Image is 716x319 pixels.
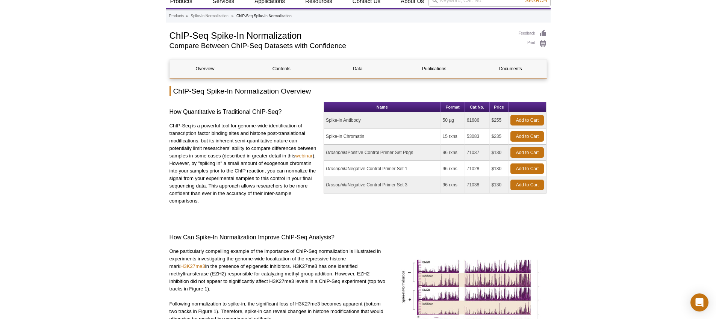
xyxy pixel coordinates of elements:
[690,293,708,311] div: Open Intercom Messenger
[322,60,393,78] a: Data
[236,14,292,18] li: ChIP-Seq Spike-In Normalization
[440,177,465,193] td: 96 rxns
[490,102,509,112] th: Price
[170,122,318,205] p: ChIP-Seq is a powerful tool for genome-wide identification of transcription factor binding sites ...
[295,153,312,159] a: webinar
[170,60,241,78] a: Overview
[440,145,465,161] td: 96 rxns
[324,129,440,145] td: Spike-in Chromatin
[191,13,229,20] a: Spike-In Normalization
[510,180,544,190] a: Add to Cart
[440,102,465,112] th: Format
[490,129,509,145] td: $235
[324,112,440,129] td: Spike-in Antibody
[326,150,347,155] i: Drosophila
[440,161,465,177] td: 96 rxns
[510,147,544,158] a: Add to Cart
[326,182,347,187] i: Drosophila
[324,177,440,193] td: Negative Control Primer Set 3
[519,29,547,38] a: Feedback
[326,166,347,171] i: Drosophila
[465,145,490,161] td: 71037
[324,102,440,112] th: Name
[170,233,547,242] h3: How Can Spike-In Normalization Improve ChIP-Seq Analysis?
[440,112,465,129] td: 50 µg
[324,145,440,161] td: Positive Control Primer Set Pbgs
[490,145,509,161] td: $130
[475,60,546,78] a: Documents
[465,102,490,112] th: Cat No.
[440,129,465,145] td: 15 rxns
[519,39,547,48] a: Print
[170,248,386,293] p: One particularly compelling example of the importance of ChIP-Seq normalization is illustrated in...
[465,177,490,193] td: 71038
[465,112,490,129] td: 61686
[170,42,511,49] h2: Compare Between ChIP-Seq Datasets with Confidence
[170,107,318,116] h3: How Quantitative is Traditional ChIP-Seq?
[246,60,317,78] a: Contents
[490,161,509,177] td: $130
[170,86,547,96] h2: ChIP-Seq Spike-In Normalization Overview
[186,14,188,18] li: »
[465,129,490,145] td: 53083
[490,112,509,129] td: $255
[510,131,544,142] a: Add to Cart
[465,161,490,177] td: 71028
[169,13,184,20] a: Products
[170,29,511,41] h1: ChIP-Seq Spike-In Normalization
[180,263,205,269] a: H3K27me3
[510,163,544,174] a: Add to Cart
[490,177,509,193] td: $130
[232,14,234,18] li: »
[510,115,544,125] a: Add to Cart
[399,60,469,78] a: Publications
[324,161,440,177] td: Negative Control Primer Set 1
